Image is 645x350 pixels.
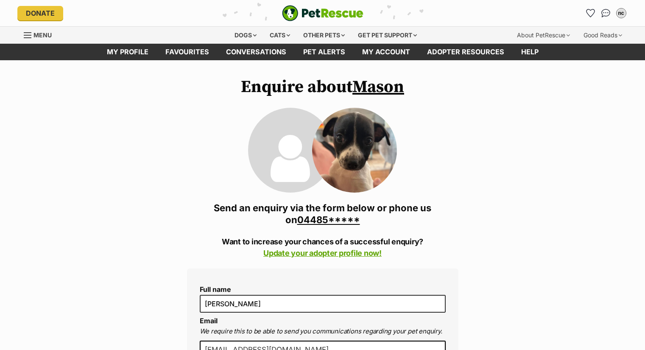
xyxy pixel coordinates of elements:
[352,76,404,98] a: Mason
[229,27,262,44] div: Dogs
[187,202,458,226] h3: Send an enquiry via the form below or phone us on
[282,5,363,21] a: PetRescue
[312,108,397,193] img: Mason
[200,286,446,293] label: Full name
[200,295,446,313] input: E.g. Jimmy Chew
[218,44,295,60] a: conversations
[578,27,628,44] div: Good Reads
[614,6,628,20] button: My account
[584,6,598,20] a: Favourites
[282,5,363,21] img: logo-e224e6f780fb5917bec1dbf3a21bbac754714ae5b6737aabdf751b685950b380.svg
[354,44,419,60] a: My account
[617,9,625,17] div: nc
[297,27,351,44] div: Other pets
[601,9,610,17] img: chat-41dd97257d64d25036548639549fe6c8038ab92f7586957e7f3b1b290dea8141.svg
[511,27,576,44] div: About PetRescue
[599,6,613,20] a: Conversations
[34,31,52,39] span: Menu
[187,236,458,259] p: Want to increase your chances of a successful enquiry?
[200,316,218,325] label: Email
[419,44,513,60] a: Adopter resources
[187,77,458,97] h1: Enquire about
[295,44,354,60] a: Pet alerts
[352,27,423,44] div: Get pet support
[98,44,157,60] a: My profile
[263,249,382,258] a: Update your adopter profile now!
[264,27,296,44] div: Cats
[584,6,628,20] ul: Account quick links
[513,44,547,60] a: Help
[200,327,446,336] p: We require this to be able to send you communications regarding your pet enquiry.
[157,44,218,60] a: Favourites
[24,27,58,42] a: Menu
[17,6,63,20] a: Donate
